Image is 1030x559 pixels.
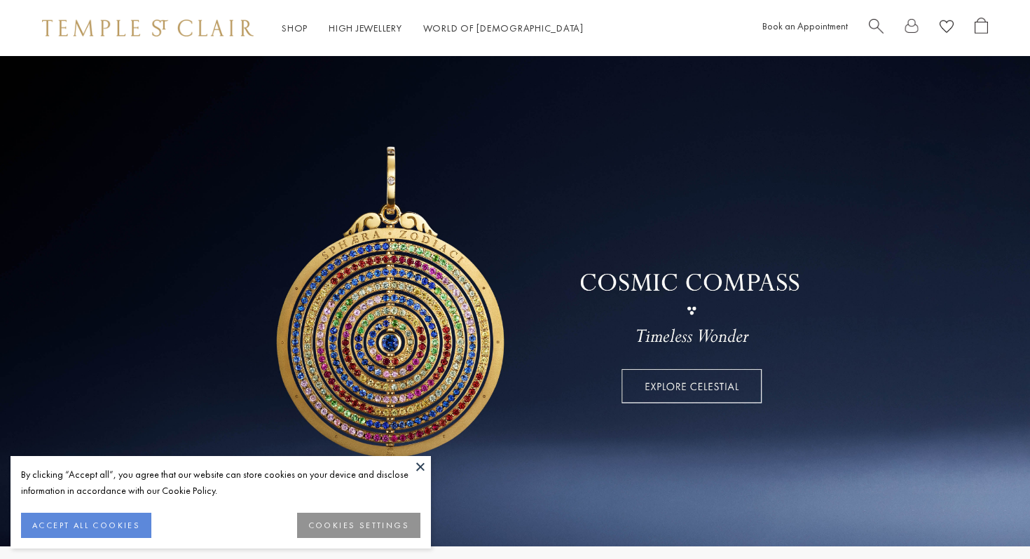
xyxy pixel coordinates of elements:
[975,18,988,39] a: Open Shopping Bag
[423,22,584,34] a: World of [DEMOGRAPHIC_DATA]World of [DEMOGRAPHIC_DATA]
[762,20,848,32] a: Book an Appointment
[282,20,584,37] nav: Main navigation
[282,22,308,34] a: ShopShop
[21,467,420,499] div: By clicking “Accept all”, you agree that our website can store cookies on your device and disclos...
[940,18,954,39] a: View Wishlist
[329,22,402,34] a: High JewelleryHigh Jewellery
[297,513,420,538] button: COOKIES SETTINGS
[869,18,884,39] a: Search
[960,493,1016,545] iframe: Gorgias live chat messenger
[21,513,151,538] button: ACCEPT ALL COOKIES
[42,20,254,36] img: Temple St. Clair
